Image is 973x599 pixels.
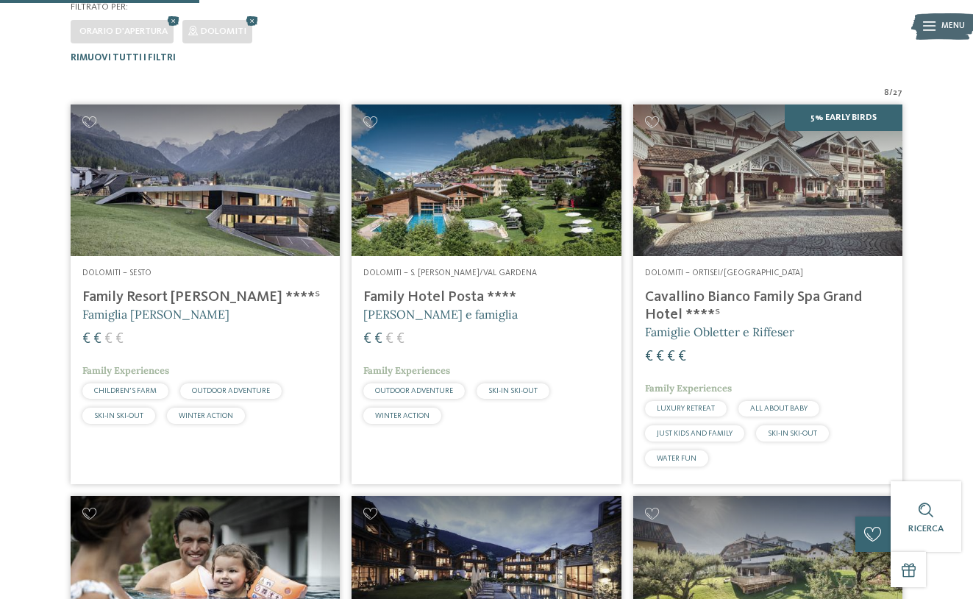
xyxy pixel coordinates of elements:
[375,387,453,394] span: OUTDOOR ADVENTURE
[633,104,902,256] img: Family Spa Grand Hotel Cavallino Bianco ****ˢ
[363,307,518,322] span: [PERSON_NAME] e famiglia
[82,288,328,306] h4: Family Resort [PERSON_NAME] ****ˢ
[893,88,902,99] span: 27
[93,332,101,347] span: €
[889,88,893,99] span: /
[908,524,944,534] span: Ricerca
[115,332,124,347] span: €
[645,269,803,277] span: Dolomiti – Ortisei/[GEOGRAPHIC_DATA]
[71,104,340,483] a: Cercate un hotel per famiglie? Qui troverete solo i migliori! Dolomiti – Sesto Family Resort [PER...
[884,88,889,99] span: 8
[352,104,621,256] img: Cercate un hotel per famiglie? Qui troverete solo i migliori!
[192,387,270,394] span: OUTDOOR ADVENTURE
[667,350,675,364] span: €
[645,288,891,324] h4: Cavallino Bianco Family Spa Grand Hotel ****ˢ
[656,350,664,364] span: €
[657,455,696,462] span: WATER FUN
[363,288,609,306] h4: Family Hotel Posta ****
[82,332,90,347] span: €
[79,26,168,36] span: Orario d'apertura
[768,430,817,437] span: SKI-IN SKI-OUT
[82,307,229,322] span: Famiglia [PERSON_NAME]
[71,2,128,12] span: Filtrato per:
[750,405,808,412] span: ALL ABOUT BABY
[363,269,537,277] span: Dolomiti – S. [PERSON_NAME]/Val Gardena
[82,364,169,377] span: Family Experiences
[363,332,371,347] span: €
[179,412,233,419] span: WINTER ACTION
[396,332,404,347] span: €
[71,53,176,63] span: Rimuovi tutti i filtri
[363,364,450,377] span: Family Experiences
[633,104,902,483] a: Cercate un hotel per famiglie? Qui troverete solo i migliori! 5% Early Birds Dolomiti – Ortisei/[...
[657,430,733,437] span: JUST KIDS AND FAMILY
[678,350,686,364] span: €
[657,405,715,412] span: LUXURY RETREAT
[104,332,113,347] span: €
[374,332,382,347] span: €
[488,387,538,394] span: SKI-IN SKI-OUT
[352,104,621,483] a: Cercate un hotel per famiglie? Qui troverete solo i migliori! Dolomiti – S. [PERSON_NAME]/Val Gar...
[71,104,340,256] img: Family Resort Rainer ****ˢ
[94,412,143,419] span: SKI-IN SKI-OUT
[645,350,653,364] span: €
[645,382,732,394] span: Family Experiences
[201,26,246,36] span: Dolomiti
[645,325,794,339] span: Famiglie Obletter e Riffeser
[385,332,393,347] span: €
[94,387,157,394] span: CHILDREN’S FARM
[82,269,152,277] span: Dolomiti – Sesto
[375,412,430,419] span: WINTER ACTION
